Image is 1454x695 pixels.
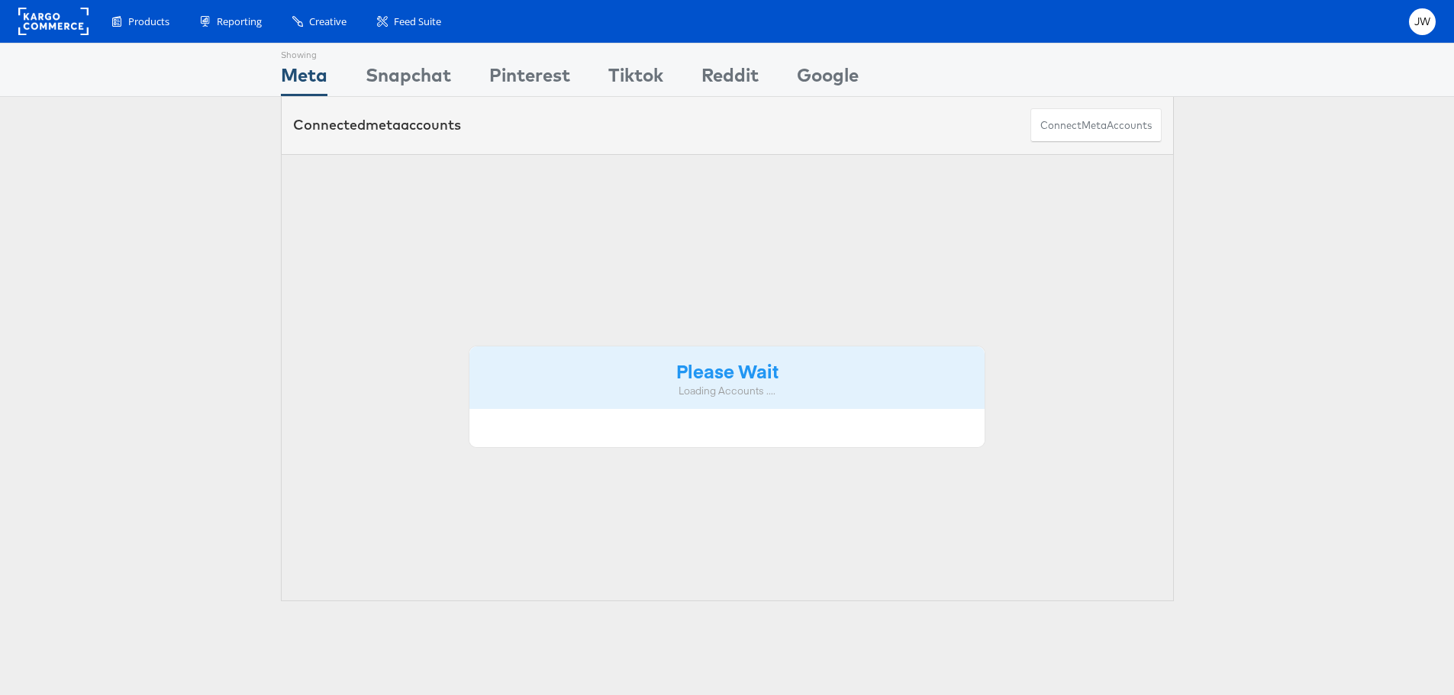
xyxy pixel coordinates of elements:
strong: Please Wait [676,358,779,383]
div: Reddit [701,62,759,96]
span: meta [1082,118,1107,133]
span: JW [1414,17,1431,27]
div: Connected accounts [293,115,461,135]
span: Products [128,14,169,29]
div: Google [797,62,859,96]
span: Reporting [217,14,262,29]
span: meta [366,116,401,134]
div: Showing [281,43,327,62]
div: Pinterest [489,62,570,96]
div: Snapchat [366,62,451,96]
div: Tiktok [608,62,663,96]
span: Feed Suite [394,14,441,29]
span: Creative [309,14,347,29]
button: ConnectmetaAccounts [1030,108,1162,143]
div: Meta [281,62,327,96]
div: Loading Accounts .... [481,384,974,398]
